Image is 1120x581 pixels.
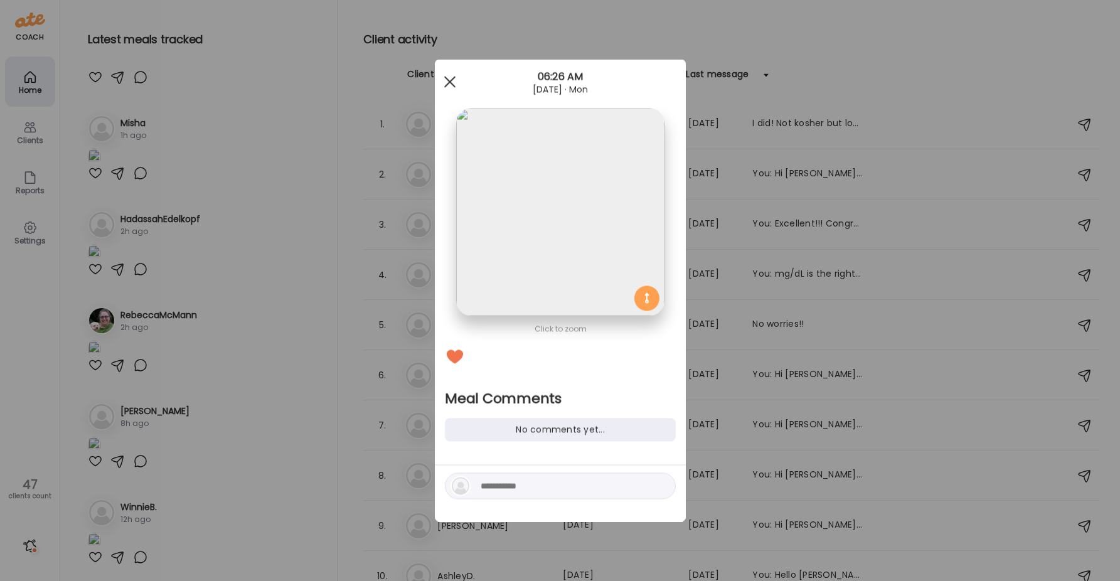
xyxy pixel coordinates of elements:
div: Click to zoom [445,322,676,337]
div: [DATE] · Mon [435,85,686,95]
div: No comments yet... [445,418,676,442]
h2: Meal Comments [445,390,676,408]
img: images%2Fip99ljtmwDYLWjdYRTVxLbjdbSK2%2FbfuGpiEvuE4d2ERqGA7C%2Fno1rG7HjgUTqTZUVwi54_1080 [456,109,664,316]
img: bg-avatar-default.svg [452,477,469,495]
div: 06:26 AM [435,70,686,85]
